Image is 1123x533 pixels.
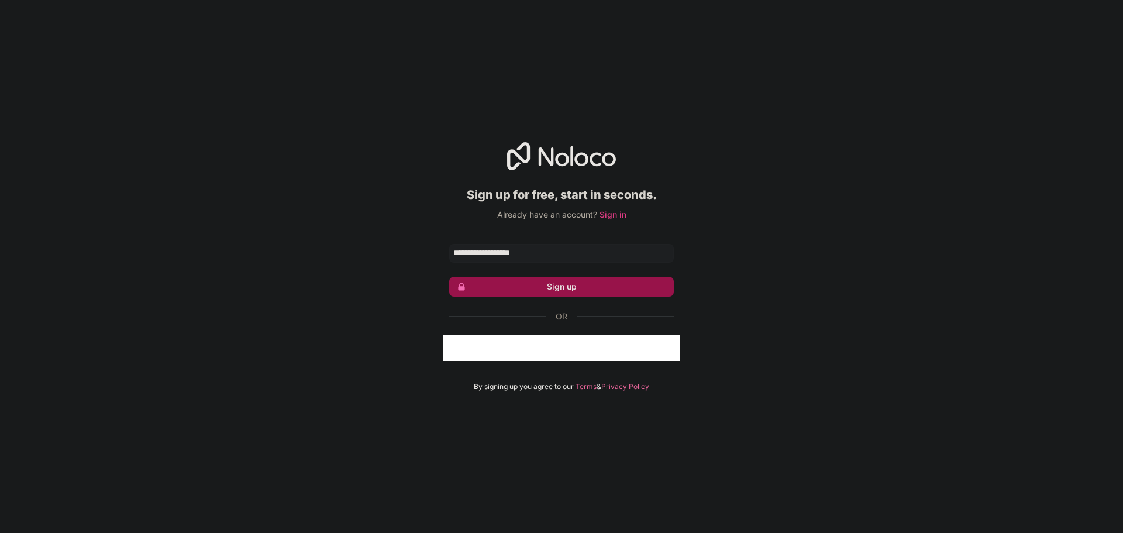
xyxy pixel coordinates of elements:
[449,277,674,297] button: Sign up
[556,311,567,322] span: Or
[474,382,574,391] span: By signing up you agree to our
[443,335,680,361] iframe: Bouton "Se connecter avec Google"
[600,209,626,219] a: Sign in
[601,382,649,391] a: Privacy Policy
[449,244,674,263] input: Email address
[449,184,674,205] h2: Sign up for free, start in seconds.
[497,209,597,219] span: Already have an account?
[597,382,601,391] span: &
[576,382,597,391] a: Terms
